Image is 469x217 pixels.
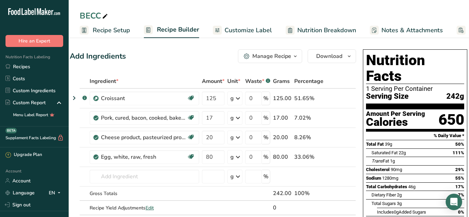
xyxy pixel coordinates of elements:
[316,52,342,60] span: Download
[93,26,130,35] span: Recipe Setup
[225,26,272,35] span: Customize Label
[90,170,199,183] input: Add Ingredient
[90,190,199,197] div: Gross Totals
[5,35,63,47] button: Hire an Expert
[238,49,302,63] button: Manage Recipe
[446,194,462,210] div: Open Intercom Messenger
[377,209,426,215] span: Includes Added Sugars
[385,142,392,147] span: 39g
[366,92,409,101] span: Serving Size
[371,192,396,197] span: Dietary Fiber
[157,25,199,34] span: Recipe Builder
[230,94,234,103] div: g
[366,184,407,189] span: Total Carbohydrates
[93,96,99,101] img: Sub Recipe
[286,23,356,38] a: Nutrition Breakdown
[252,52,291,60] div: Manage Recipe
[366,176,381,181] span: Sodium
[455,176,464,181] span: 55%
[399,150,406,155] span: 22g
[101,114,187,122] div: Pork, cured, bacon, cooked, baked , smoked
[458,192,464,197] span: 7%
[294,189,323,197] div: 100%
[453,150,464,155] span: 111%
[146,205,154,211] span: Edit
[80,23,130,38] a: Recipe Setup
[5,152,42,158] div: Upgrade Plan
[294,153,323,161] div: 33.06%
[294,94,323,103] div: 51.65%
[245,77,270,85] div: Waste
[390,158,395,164] span: 1g
[101,153,187,161] div: Egg, white, raw, fresh
[273,114,291,122] div: 17.00
[230,153,234,161] div: g
[70,51,126,62] div: Add Ingredients
[366,167,390,172] span: Cholesterol
[101,94,187,103] div: Croissant
[366,52,464,84] h1: Nutrition Facts
[391,167,402,172] span: 90mg
[397,192,402,197] span: 2g
[366,111,425,117] div: Amount Per Serving
[294,77,323,85] span: Percentage
[90,77,118,85] span: Ingredient
[101,133,187,142] div: Cheese product, pasteurized process, American, reduced fat, fortified with [MEDICAL_DATA]
[408,184,415,189] span: 46g
[438,111,464,129] div: 650
[371,158,389,164] span: Fat
[230,114,234,122] div: g
[446,92,464,101] span: 242g
[455,167,464,172] span: 29%
[455,142,464,147] span: 50%
[294,133,323,142] div: 8.26%
[397,201,402,206] span: 3g
[371,201,396,206] span: Total Sugars
[371,150,398,155] span: Saturated Fat
[273,133,291,142] div: 20.00
[455,184,464,189] span: 17%
[371,158,383,164] i: Trans
[273,77,290,85] span: Grams
[213,23,272,38] a: Customize Label
[5,99,46,106] div: Custom Report
[394,209,399,215] span: 0g
[273,204,291,212] div: 0
[49,189,63,197] div: EN
[294,114,323,122] div: 7.02%
[366,117,425,127] div: Calories
[80,10,109,22] div: BECC
[370,23,443,38] a: Notes & Attachments
[273,153,291,161] div: 80.00
[273,189,291,197] div: 242.00
[5,128,17,133] div: BETA
[366,85,464,92] div: 1 Serving Per Container
[366,132,464,140] section: % Daily Value *
[458,209,464,215] span: 0%
[202,77,225,85] span: Amount
[366,142,384,147] span: Total Fat
[382,176,398,181] span: 1280mg
[273,94,291,103] div: 125.00
[227,77,240,85] span: Unit
[144,22,199,38] a: Recipe Builder
[230,133,234,142] div: g
[381,26,443,35] span: Notes & Attachments
[90,204,199,212] div: Recipe Yield Adjustments
[5,187,35,199] a: Language
[230,172,234,181] div: g
[297,26,356,35] span: Nutrition Breakdown
[308,49,356,63] button: Download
